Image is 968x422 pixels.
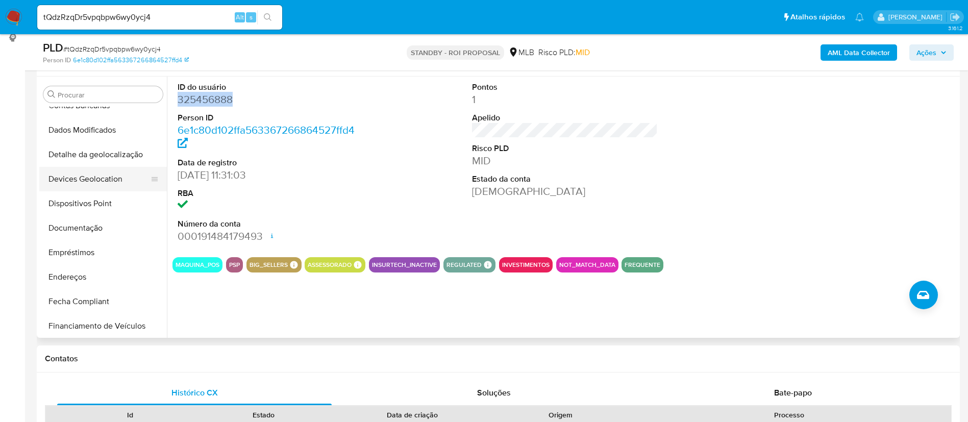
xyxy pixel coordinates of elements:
[508,47,534,58] div: MLB
[204,410,324,420] div: Estado
[790,12,845,22] span: Atalhos rápidos
[472,154,658,168] dd: MID
[909,44,954,61] button: Ações
[178,168,364,182] dd: [DATE] 11:31:03
[635,410,944,420] div: Processo
[236,12,244,22] span: Alt
[178,157,364,168] dt: Data de registro
[47,90,56,98] button: Procurar
[472,143,658,154] dt: Risco PLD
[37,11,282,24] input: Pesquise usuários ou casos...
[855,13,864,21] a: Notificações
[472,92,658,107] dd: 1
[63,44,161,54] span: # tQdzRzqDr5vpqbpw6wy0ycj4
[39,289,167,314] button: Fecha Compliant
[178,229,364,243] dd: 000191484179493
[39,118,167,142] button: Dados Modificados
[950,12,960,22] a: Sair
[472,173,658,185] dt: Estado da conta
[501,410,620,420] div: Origem
[39,191,167,216] button: Dispositivos Point
[73,56,189,65] a: 6e1c80d102ffa563367266864527ffd4
[338,410,487,420] div: Data de criação
[70,410,190,420] div: Id
[916,44,936,61] span: Ações
[821,44,897,61] button: AML Data Collector
[178,92,364,107] dd: 325456888
[472,184,658,198] dd: [DEMOGRAPHIC_DATA]
[39,142,167,167] button: Detalhe da geolocalização
[39,167,159,191] button: Devices Geolocation
[39,240,167,265] button: Empréstimos
[257,10,278,24] button: search-icon
[43,56,71,65] b: Person ID
[178,218,364,230] dt: Número da conta
[774,387,812,399] span: Bate-papo
[538,47,590,58] span: Risco PLD:
[39,216,167,240] button: Documentação
[828,44,890,61] b: AML Data Collector
[171,387,218,399] span: Histórico CX
[407,45,504,60] p: STANDBY - ROI PROPOSAL
[45,354,952,364] h1: Contatos
[472,112,658,123] dt: Apelido
[178,188,364,199] dt: RBA
[39,265,167,289] button: Endereços
[250,12,253,22] span: s
[178,122,355,152] a: 6e1c80d102ffa563367266864527ffd4
[576,46,590,58] span: MID
[948,24,963,32] span: 3.161.2
[178,82,364,93] dt: ID do usuário
[477,387,511,399] span: Soluções
[39,314,167,338] button: Financiamento de Veículos
[888,12,946,22] p: adriano.brito@mercadolivre.com
[58,90,159,100] input: Procurar
[472,82,658,93] dt: Pontos
[178,112,364,123] dt: Person ID
[43,39,63,56] b: PLD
